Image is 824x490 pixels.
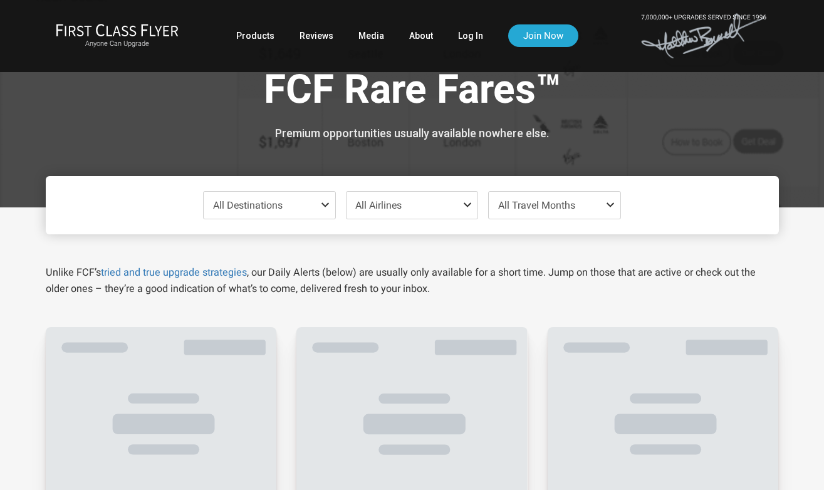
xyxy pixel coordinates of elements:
[56,23,179,48] a: First Class FlyerAnyone Can Upgrade
[55,68,769,116] h1: FCF Rare Fares™
[498,199,575,211] span: All Travel Months
[46,264,779,297] p: Unlike FCF’s , our Daily Alerts (below) are usually only available for a short time. Jump on thos...
[101,266,247,278] a: tried and true upgrade strategies
[213,199,283,211] span: All Destinations
[236,24,274,47] a: Products
[56,39,179,48] small: Anyone Can Upgrade
[358,24,384,47] a: Media
[55,127,769,140] h3: Premium opportunities usually available nowhere else.
[300,24,333,47] a: Reviews
[508,24,578,47] a: Join Now
[56,23,179,36] img: First Class Flyer
[458,24,483,47] a: Log In
[409,24,433,47] a: About
[355,199,402,211] span: All Airlines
